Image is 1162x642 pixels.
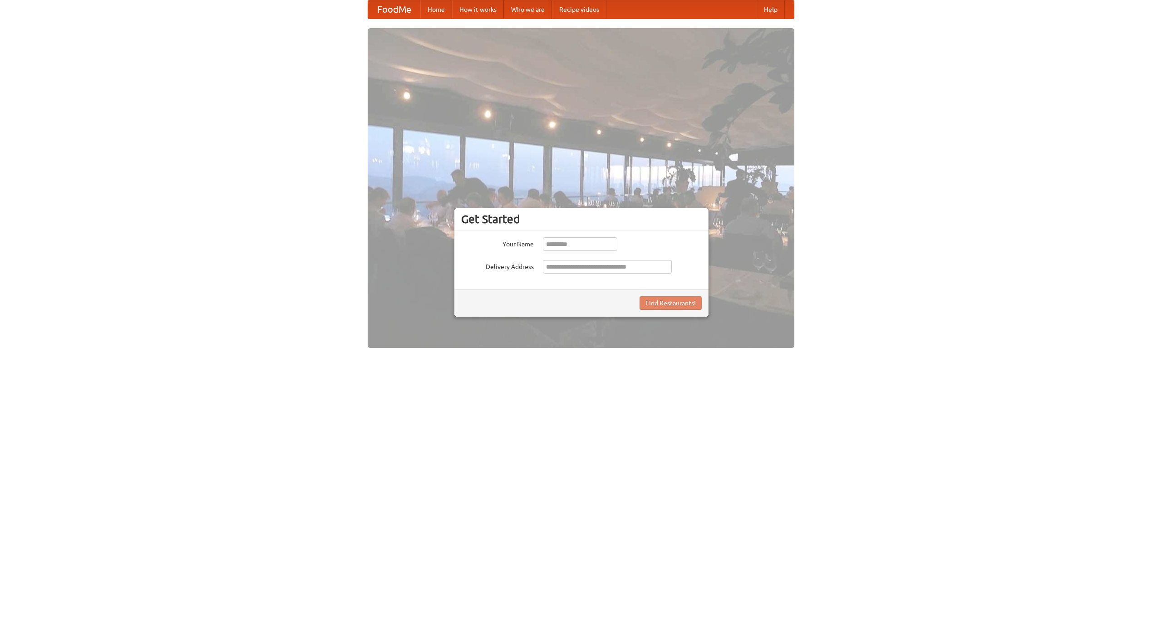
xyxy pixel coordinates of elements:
label: Delivery Address [461,260,534,271]
a: How it works [452,0,504,19]
a: Home [420,0,452,19]
a: Help [757,0,785,19]
button: Find Restaurants! [640,296,702,310]
label: Your Name [461,237,534,249]
h3: Get Started [461,212,702,226]
a: Who we are [504,0,552,19]
a: Recipe videos [552,0,606,19]
a: FoodMe [368,0,420,19]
